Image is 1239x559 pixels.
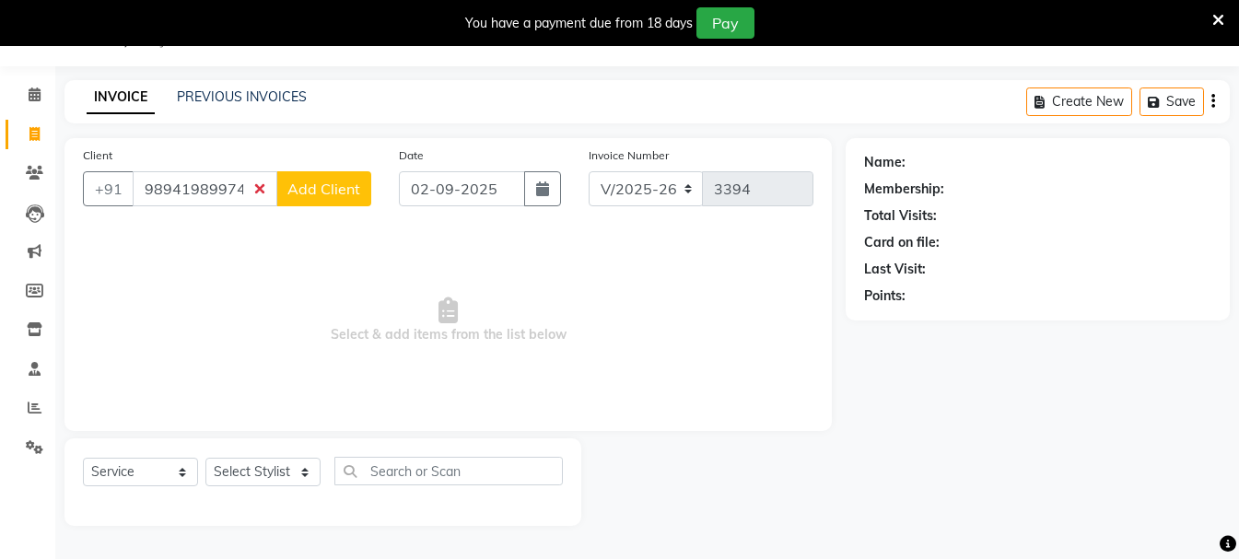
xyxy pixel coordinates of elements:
div: Name: [864,153,906,172]
div: Card on file: [864,233,940,252]
button: +91 [83,171,134,206]
div: Membership: [864,180,944,199]
label: Client [83,147,112,164]
button: Create New [1026,87,1132,116]
div: Total Visits: [864,206,937,226]
span: Add Client [287,180,360,198]
label: Date [399,147,424,164]
input: Search or Scan [334,457,563,485]
span: Select & add items from the list below [83,228,813,413]
button: Add Client [276,171,371,206]
input: Search by Name/Mobile/Email/Code [133,171,277,206]
a: INVOICE [87,81,155,114]
label: Invoice Number [589,147,669,164]
button: Pay [696,7,754,39]
div: Last Visit: [864,260,926,279]
a: PREVIOUS INVOICES [177,88,307,105]
div: Points: [864,286,906,306]
button: Save [1140,87,1204,116]
div: You have a payment due from 18 days [465,14,693,33]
